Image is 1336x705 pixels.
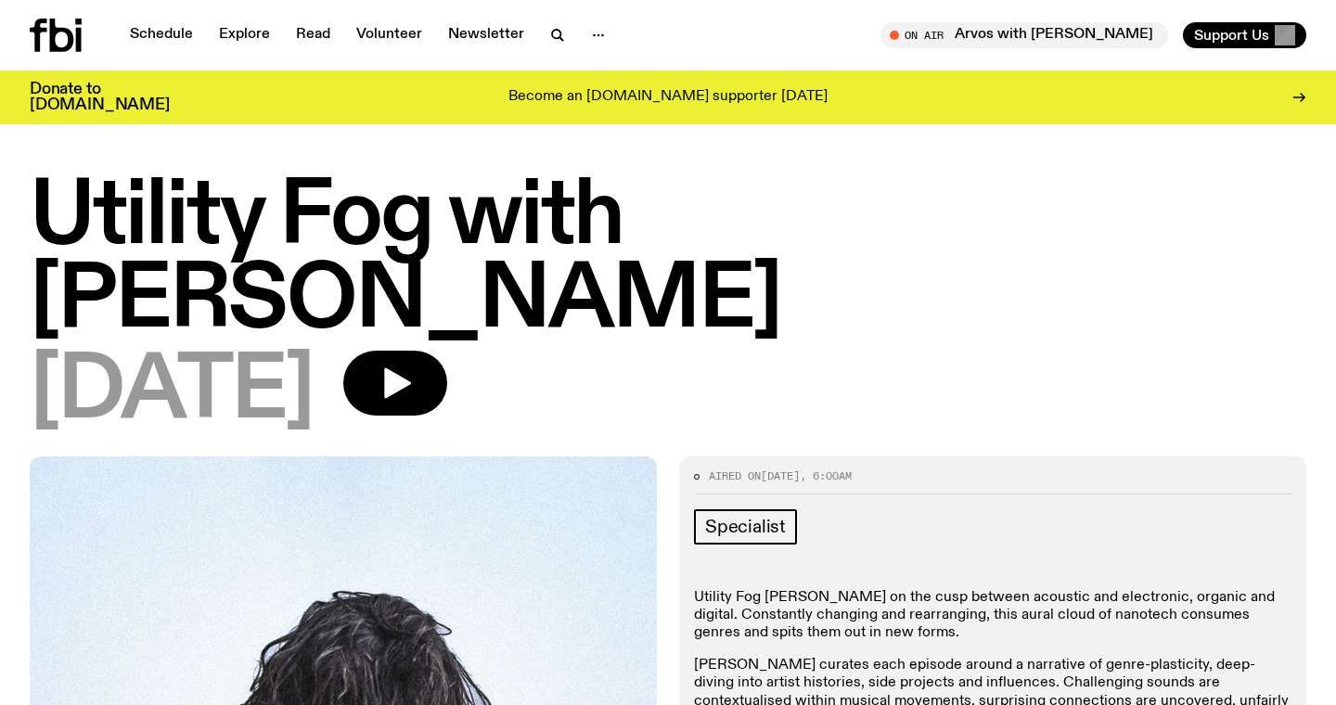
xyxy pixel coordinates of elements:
span: Specialist [705,517,786,537]
a: Explore [208,22,281,48]
button: Support Us [1183,22,1306,48]
a: Schedule [119,22,204,48]
a: Volunteer [345,22,433,48]
span: [DATE] [30,351,314,434]
h3: Donate to [DOMAIN_NAME] [30,82,170,113]
span: Tune in live [901,28,1159,42]
a: Specialist [694,509,797,545]
a: Newsletter [437,22,535,48]
button: On AirArvos with [PERSON_NAME] [880,22,1168,48]
p: Become an [DOMAIN_NAME] supporter [DATE] [508,89,828,106]
h1: Utility Fog with [PERSON_NAME] [30,176,1306,343]
p: Utility Fog [PERSON_NAME] on the cusp between acoustic and electronic, organic and digital. Const... [694,589,1291,643]
span: [DATE] [761,468,800,483]
a: Read [285,22,341,48]
span: Aired on [709,468,761,483]
span: , 6:00am [800,468,852,483]
span: Support Us [1194,27,1269,44]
